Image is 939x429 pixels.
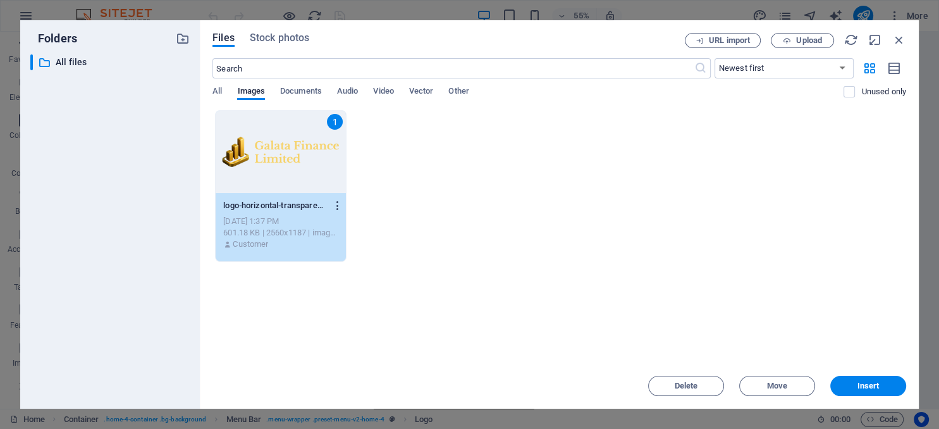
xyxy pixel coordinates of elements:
button: Move [739,376,815,396]
button: Delete [648,376,724,396]
span: Documents [280,84,322,101]
span: Files [212,30,235,46]
div: 1 [327,114,343,130]
input: Search [212,58,694,78]
span: Other [448,84,469,101]
span: Audio [337,84,358,101]
span: Stock photos [250,30,309,46]
p: All files [56,55,166,70]
p: logo-horizontal-transparent-4U74gkBu9r7DhcDwagwEGg.png [223,200,327,211]
button: URL import [685,33,761,48]
span: Vector [409,84,434,101]
span: URL import [709,37,750,44]
span: Delete [675,382,698,390]
div: [DATE] 1:37 PM [223,216,338,227]
p: Folders [30,30,77,47]
i: Close [892,33,906,47]
span: Insert [857,382,880,390]
button: Upload [771,33,834,48]
i: Create new folder [176,32,190,46]
i: Reload [844,33,858,47]
div: 601.18 KB | 2560x1187 | image/png [223,227,338,239]
span: Video [373,84,393,101]
span: Images [237,84,265,101]
button: Insert [830,376,906,396]
span: Upload [796,37,822,44]
span: All [212,84,222,101]
p: Displays only files that are not in use on the website. Files added during this session can still... [861,86,906,97]
i: Minimize [868,33,882,47]
span: Move [767,382,787,390]
div: ​ [30,54,33,70]
p: Customer [233,239,268,250]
